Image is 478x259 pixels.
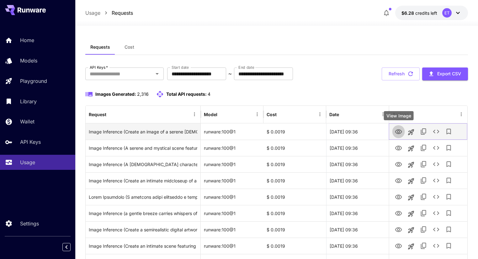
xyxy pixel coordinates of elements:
button: See details [430,158,443,170]
button: Add to library [443,174,455,187]
div: runware:100@1 [201,140,263,156]
a: Requests [112,9,133,17]
button: Launch in playground [405,191,417,204]
button: View Image [392,207,405,219]
button: See details [430,174,443,187]
button: Add to library [443,191,455,203]
span: Images Generated: [95,91,136,97]
button: View Image [392,223,405,236]
button: Add to library [443,207,455,219]
button: View Image [392,174,405,187]
div: runware:100@1 [201,238,263,254]
div: $ 0.0019 [263,172,326,189]
span: 2,316 [137,91,149,97]
div: runware:100@1 [201,189,263,205]
span: Cost [125,44,134,50]
a: Usage [85,9,100,17]
div: $ 0.0019 [263,221,326,238]
label: Start date [172,65,189,70]
button: View Image [392,125,405,138]
span: credits left [415,10,437,16]
div: $ 0.0019 [263,205,326,221]
button: Open [153,69,162,78]
button: Menu [379,110,387,119]
div: Click to copy prompt [89,124,197,140]
div: $ 0.0019 [263,189,326,205]
div: 01 Sep, 2025 09:36 [326,221,389,238]
button: Copy TaskUUID [417,191,430,203]
div: 01 Sep, 2025 09:36 [326,156,389,172]
button: Menu [457,110,466,119]
button: Copy TaskUUID [417,240,430,252]
nav: breadcrumb [85,9,133,17]
button: See details [430,142,443,154]
button: Launch in playground [405,240,417,253]
span: Requests [90,44,110,50]
button: View Image [392,239,405,252]
p: Models [20,57,37,64]
div: runware:100@1 [201,205,263,221]
label: API Keys [90,65,108,70]
button: Add to library [443,158,455,170]
button: Copy TaskUUID [417,158,430,170]
p: ~ [228,70,232,78]
div: Click to copy prompt [89,189,197,205]
div: Model [204,112,217,117]
div: $6.28004 [401,10,437,16]
button: See details [430,125,443,138]
button: Sort [340,110,348,119]
div: 01 Sep, 2025 09:36 [326,238,389,254]
div: Click to copy prompt [89,205,197,221]
div: $ 0.0019 [263,238,326,254]
button: See details [430,191,443,203]
p: Usage [20,159,35,166]
button: Copy TaskUUID [417,142,430,154]
div: runware:100@1 [201,123,263,140]
div: 01 Sep, 2025 09:36 [326,205,389,221]
div: Click to copy prompt [89,156,197,172]
div: runware:100@1 [201,156,263,172]
button: Menu [253,110,262,119]
button: Copy TaskUUID [417,207,430,219]
button: Launch in playground [405,159,417,171]
button: Launch in playground [405,126,417,138]
button: Sort [277,110,286,119]
button: $6.28004ET [395,6,468,20]
button: Copy TaskUUID [417,125,430,138]
button: Add to library [443,223,455,236]
button: Add to library [443,240,455,252]
div: Click to copy prompt [89,238,197,254]
button: Launch in playground [405,224,417,236]
div: 01 Sep, 2025 09:36 [326,123,389,140]
button: View Image [392,158,405,170]
p: Library [20,98,37,105]
button: Export CSV [422,67,468,80]
button: See details [430,240,443,252]
p: Settings [20,220,39,227]
div: runware:100@1 [201,172,263,189]
button: Menu [316,110,324,119]
button: Sort [107,110,116,119]
div: Collapse sidebar [67,241,75,253]
span: Total API requests: [166,91,207,97]
button: See details [430,223,443,236]
div: runware:100@1 [201,221,263,238]
button: See details [430,207,443,219]
p: Wallet [20,118,35,125]
div: 01 Sep, 2025 09:36 [326,172,389,189]
div: Click to copy prompt [89,173,197,189]
p: API Keys [20,138,41,146]
div: Request [89,112,106,117]
p: Home [20,36,34,44]
button: View Image [392,190,405,203]
div: $ 0.0019 [263,123,326,140]
div: Click to copy prompt [89,140,197,156]
button: Refresh [382,67,420,80]
div: $ 0.0019 [263,140,326,156]
button: View Image [392,141,405,154]
span: $6.28 [401,10,415,16]
div: Cost [267,112,277,117]
button: Sort [218,110,227,119]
